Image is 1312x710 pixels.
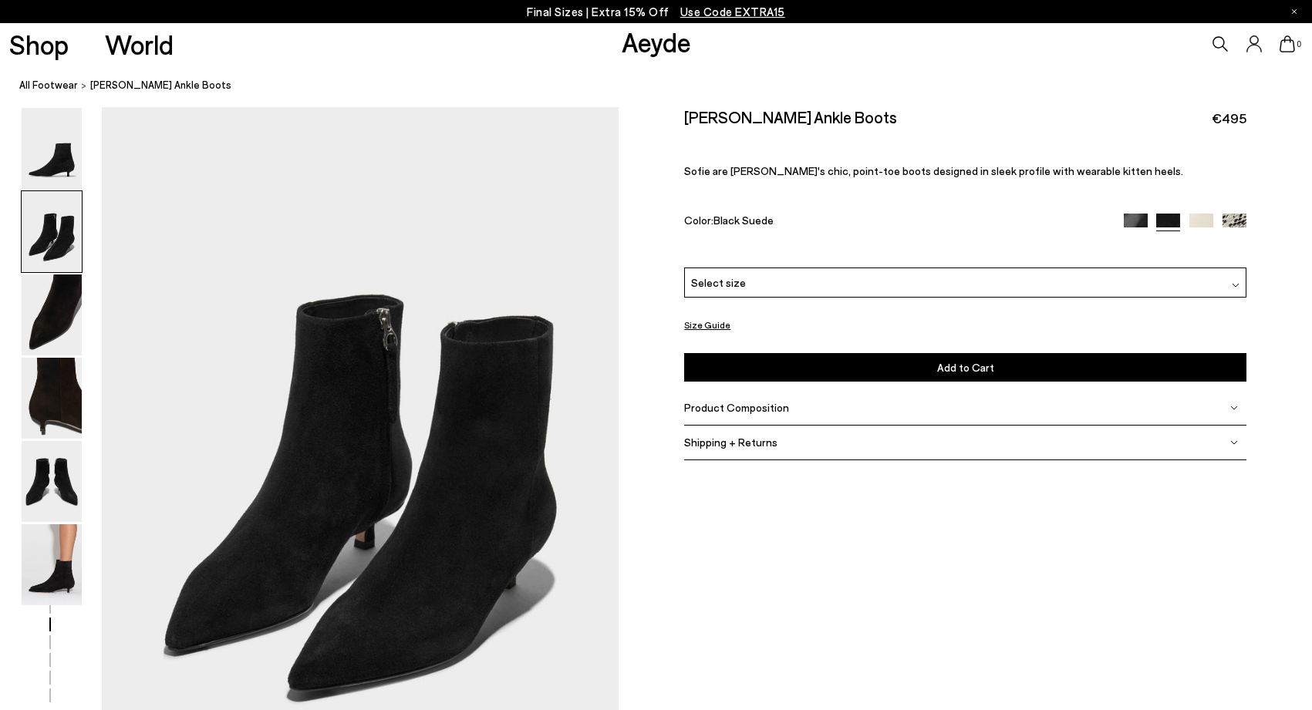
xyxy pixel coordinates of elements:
[22,524,82,605] img: Sofie Suede Ankle Boots - Image 6
[937,361,994,374] span: Add to Cart
[684,214,1105,231] div: Color:
[1230,438,1238,446] img: svg%3E
[1232,281,1239,289] img: svg%3E
[684,436,777,449] span: Shipping + Returns
[691,274,746,291] span: Select size
[22,441,82,522] img: Sofie Suede Ankle Boots - Image 5
[684,164,1183,177] span: Sofie are [PERSON_NAME]'s chic, point-toe boots designed in sleek profile with wearable kitten he...
[684,315,730,335] button: Size Guide
[1280,35,1295,52] a: 0
[22,108,82,189] img: Sofie Suede Ankle Boots - Image 1
[1295,40,1303,49] span: 0
[105,31,174,58] a: World
[1230,403,1238,411] img: svg%3E
[22,191,82,272] img: Sofie Suede Ankle Boots - Image 2
[22,358,82,439] img: Sofie Suede Ankle Boots - Image 4
[19,65,1312,107] nav: breadcrumb
[9,31,69,58] a: Shop
[684,107,897,126] h2: [PERSON_NAME] Ankle Boots
[19,77,78,93] a: All Footwear
[90,77,231,93] span: [PERSON_NAME] Ankle Boots
[713,214,774,227] span: Black Suede
[622,25,691,58] a: Aeyde
[684,401,789,414] span: Product Composition
[684,353,1246,382] button: Add to Cart
[680,5,785,19] span: Navigate to /collections/ss25-final-sizes
[22,274,82,355] img: Sofie Suede Ankle Boots - Image 3
[527,2,785,22] p: Final Sizes | Extra 15% Off
[1212,109,1246,128] span: €495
